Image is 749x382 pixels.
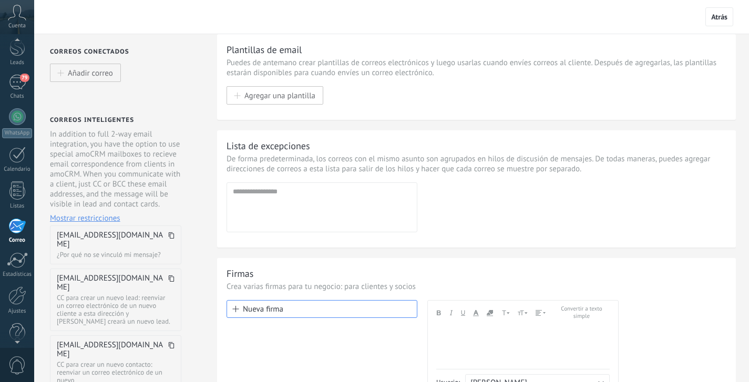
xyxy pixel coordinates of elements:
span: Copiar [168,341,175,358]
div: Correo [2,237,33,244]
span: [EMAIL_ADDRESS][DOMAIN_NAME] [57,274,166,292]
span: Copiar [168,274,175,292]
span: [EMAIL_ADDRESS][DOMAIN_NAME] [57,340,166,358]
div: Lista de excepciones [227,140,310,152]
div: Chats [2,93,33,100]
button: Nueva firma [227,300,417,318]
dd: CC para crear un nuevo lead: reenviar un correo electrónico de un nuevo cliente a esta dirección ... [57,294,175,325]
div: Correos conectados [50,48,190,56]
div: Calendario [2,166,33,173]
span: Mostrar restricciones [50,213,120,223]
div: Listas [2,203,33,210]
span: 79 [20,74,29,82]
button: Agregar una plantilla [227,86,323,105]
div: Firmas [227,267,253,280]
span: Cuenta [8,23,26,29]
span: Agregar una plantilla [244,91,315,100]
span: Color de relleno [487,310,493,316]
div: Plantillas de email [227,44,302,56]
p: De forma predeterminada, los correos con el mismo asunto son agrupados en hilos de discusión de m... [227,154,726,174]
div: WhatsApp [2,128,32,138]
button: Subrayado [461,306,465,320]
button: Convertir a texto simple [553,306,610,320]
span: Tamaño de fuente [518,309,528,316]
span: Atrás [711,12,727,22]
span: Alineación [536,310,546,316]
div: Ajustes [2,308,33,315]
button: Negrita [436,306,441,320]
div: Estadísticas [2,271,33,278]
div: Correos inteligentes [50,116,134,124]
span: Color de fuente [473,309,479,316]
span: Copiar [168,231,175,249]
p: Crea varias firmas para tu negocio: para clientes y socios [227,282,726,292]
span: Añadir correo [68,68,113,77]
dd: ¿Por qué no se vinculó mi mensaje? [57,251,175,259]
div: In addition to full 2-way email integration, you have the option to use special amoCRM mailboxes ... [50,129,181,223]
button: Cursiva [449,306,453,320]
p: Puedes de antemano crear plantillas de correos electrónicos y luego usarlas cuando envíes correos... [227,58,726,78]
span: Letra [501,309,510,316]
span: [EMAIL_ADDRESS][DOMAIN_NAME] [57,231,166,249]
button: Añadir correo [50,64,121,82]
div: Leads [2,59,33,66]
